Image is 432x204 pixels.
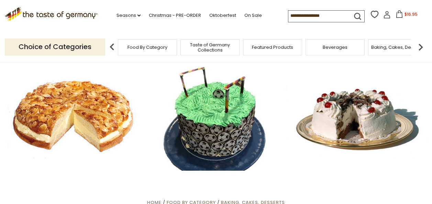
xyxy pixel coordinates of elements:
[392,10,421,21] button: $16.95
[117,12,141,19] a: Seasons
[105,40,119,54] img: previous arrow
[244,12,262,19] a: On Sale
[323,45,347,50] a: Beverages
[405,11,418,17] span: $16.95
[128,45,167,50] a: Food By Category
[252,45,293,50] a: Featured Products
[371,45,424,50] a: Baking, Cakes, Desserts
[149,12,201,19] a: Christmas - PRE-ORDER
[414,40,428,54] img: next arrow
[209,12,236,19] a: Oktoberfest
[5,38,105,55] p: Choice of Categories
[182,42,237,53] a: Taste of Germany Collections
